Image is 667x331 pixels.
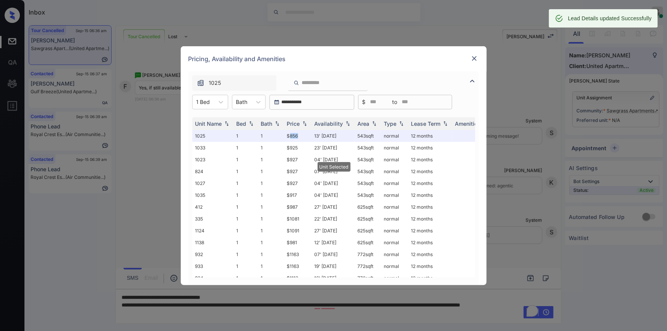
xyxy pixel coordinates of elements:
[411,120,441,127] div: Lease Term
[455,120,481,127] div: Amenities
[284,248,312,260] td: $1163
[381,130,408,142] td: normal
[312,142,355,154] td: 23' [DATE]
[258,237,284,248] td: 1
[192,201,234,213] td: 412
[181,46,487,71] div: Pricing, Availability and Amenities
[247,121,255,126] img: sorting
[355,189,381,201] td: 543 sqft
[370,121,378,126] img: sorting
[355,201,381,213] td: 625 sqft
[384,120,397,127] div: Type
[192,260,234,272] td: 933
[234,189,258,201] td: 1
[381,213,408,225] td: normal
[355,260,381,272] td: 772 sqft
[381,248,408,260] td: normal
[408,177,452,189] td: 12 months
[192,165,234,177] td: 824
[381,272,408,284] td: normal
[192,142,234,154] td: 1033
[195,120,222,127] div: Unit Name
[355,248,381,260] td: 772 sqft
[234,213,258,225] td: 1
[234,272,258,284] td: 1
[312,260,355,272] td: 19' [DATE]
[312,201,355,213] td: 27' [DATE]
[258,130,284,142] td: 1
[468,76,477,86] img: icon-zuma
[234,142,258,154] td: 1
[234,130,258,142] td: 1
[192,248,234,260] td: 932
[312,130,355,142] td: 13' [DATE]
[355,272,381,284] td: 772 sqft
[408,165,452,177] td: 12 months
[284,213,312,225] td: $1081
[192,225,234,237] td: 1124
[234,237,258,248] td: 1
[258,225,284,237] td: 1
[284,189,312,201] td: $917
[234,225,258,237] td: 1
[258,260,284,272] td: 1
[381,189,408,201] td: normal
[223,121,230,126] img: sorting
[408,225,452,237] td: 12 months
[408,213,452,225] td: 12 months
[261,120,273,127] div: Bath
[192,154,234,165] td: 1023
[355,165,381,177] td: 543 sqft
[284,237,312,248] td: $981
[312,272,355,284] td: 16' [DATE]
[355,177,381,189] td: 543 sqft
[355,213,381,225] td: 625 sqft
[344,121,352,126] img: sorting
[471,55,478,62] img: close
[381,260,408,272] td: normal
[315,120,343,127] div: Availability
[192,189,234,201] td: 1035
[408,154,452,165] td: 12 months
[234,260,258,272] td: 1
[381,237,408,248] td: normal
[284,177,312,189] td: $927
[258,165,284,177] td: 1
[312,237,355,248] td: 12' [DATE]
[192,237,234,248] td: 1138
[312,177,355,189] td: 04' [DATE]
[209,79,221,87] span: 1025
[312,189,355,201] td: 04' [DATE]
[393,98,398,106] span: to
[192,130,234,142] td: 1025
[287,120,300,127] div: Price
[312,165,355,177] td: 07' [DATE]
[258,142,284,154] td: 1
[381,201,408,213] td: normal
[192,213,234,225] td: 335
[284,142,312,154] td: $925
[441,121,449,126] img: sorting
[312,225,355,237] td: 27' [DATE]
[234,165,258,177] td: 1
[284,154,312,165] td: $927
[258,154,284,165] td: 1
[234,248,258,260] td: 1
[284,272,312,284] td: $1113
[381,177,408,189] td: normal
[408,248,452,260] td: 12 months
[381,142,408,154] td: normal
[408,142,452,154] td: 12 months
[312,248,355,260] td: 07' [DATE]
[234,177,258,189] td: 1
[284,260,312,272] td: $1163
[258,201,284,213] td: 1
[355,225,381,237] td: 625 sqft
[258,248,284,260] td: 1
[355,142,381,154] td: 543 sqft
[284,225,312,237] td: $1091
[234,154,258,165] td: 1
[237,120,247,127] div: Bed
[408,237,452,248] td: 12 months
[568,11,652,25] div: Lead Details updated Successfully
